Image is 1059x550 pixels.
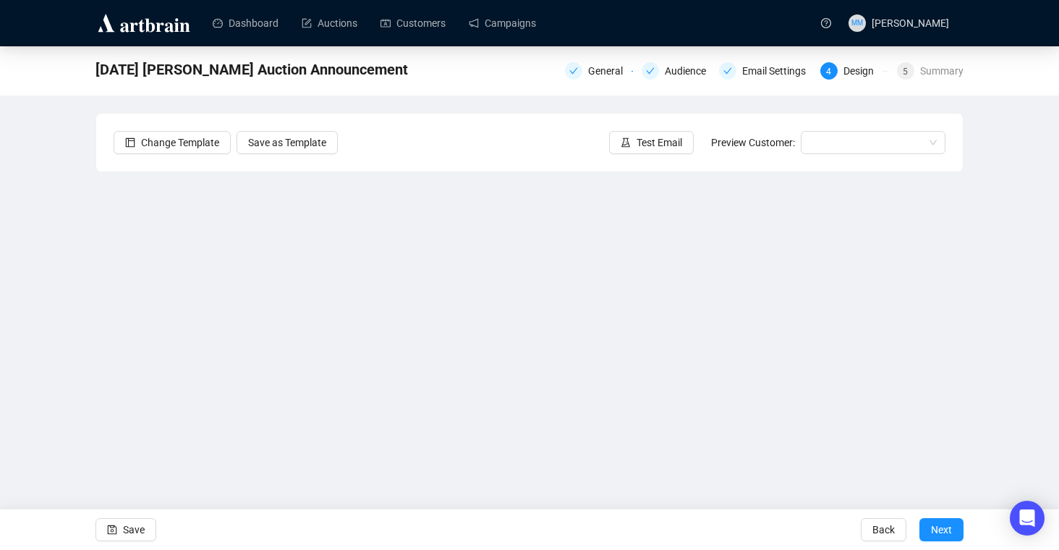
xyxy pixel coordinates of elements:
[95,12,192,35] img: logo
[931,509,952,550] span: Next
[642,62,710,80] div: Audience
[248,135,326,151] span: Save as Template
[646,67,655,75] span: check
[919,518,964,541] button: Next
[95,518,156,541] button: Save
[95,58,408,81] span: 2025 Oct Apfel Auction Announcement
[742,62,815,80] div: Email Settings
[237,131,338,154] button: Save as Template
[141,135,219,151] span: Change Template
[380,4,446,42] a: Customers
[820,62,888,80] div: 4Design
[114,131,231,154] button: Change Template
[637,135,682,151] span: Test Email
[1010,501,1045,536] div: Open Intercom Messenger
[125,137,135,148] span: layout
[723,67,732,75] span: check
[621,137,631,148] span: experiment
[302,4,357,42] a: Auctions
[821,18,831,28] span: question-circle
[609,131,694,154] button: Test Email
[872,17,949,29] span: [PERSON_NAME]
[843,62,882,80] div: Design
[920,62,964,80] div: Summary
[851,17,863,28] span: MM
[469,4,536,42] a: Campaigns
[213,4,278,42] a: Dashboard
[565,62,633,80] div: General
[826,67,831,77] span: 4
[897,62,964,80] div: 5Summary
[107,525,117,535] span: save
[665,62,715,80] div: Audience
[903,67,908,77] span: 5
[861,518,906,541] button: Back
[711,137,795,148] span: Preview Customer:
[588,62,631,80] div: General
[719,62,812,80] div: Email Settings
[123,509,145,550] span: Save
[569,67,578,75] span: check
[872,509,895,550] span: Back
